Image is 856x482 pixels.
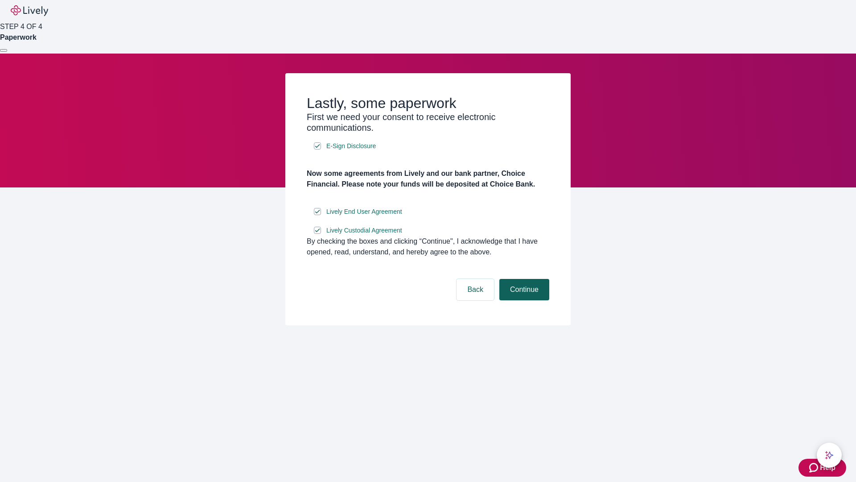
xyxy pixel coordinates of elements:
[325,141,378,152] a: e-sign disclosure document
[307,112,549,133] h3: First we need your consent to receive electronic communications.
[307,236,549,258] div: By checking the boxes and clicking “Continue", I acknowledge that I have opened, read, understand...
[499,279,549,300] button: Continue
[326,207,402,216] span: Lively End User Agreement
[809,462,820,473] svg: Zendesk support icon
[307,95,549,112] h2: Lastly, some paperwork
[11,5,48,16] img: Lively
[817,443,842,468] button: chat
[825,451,834,460] svg: Lively AI Assistant
[326,226,402,235] span: Lively Custodial Agreement
[457,279,494,300] button: Back
[820,462,835,473] span: Help
[325,225,404,236] a: e-sign disclosure document
[325,206,404,217] a: e-sign disclosure document
[307,168,549,190] h4: Now some agreements from Lively and our bank partner, Choice Financial. Please note your funds wi...
[798,459,846,477] button: Zendesk support iconHelp
[326,141,376,151] span: E-Sign Disclosure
